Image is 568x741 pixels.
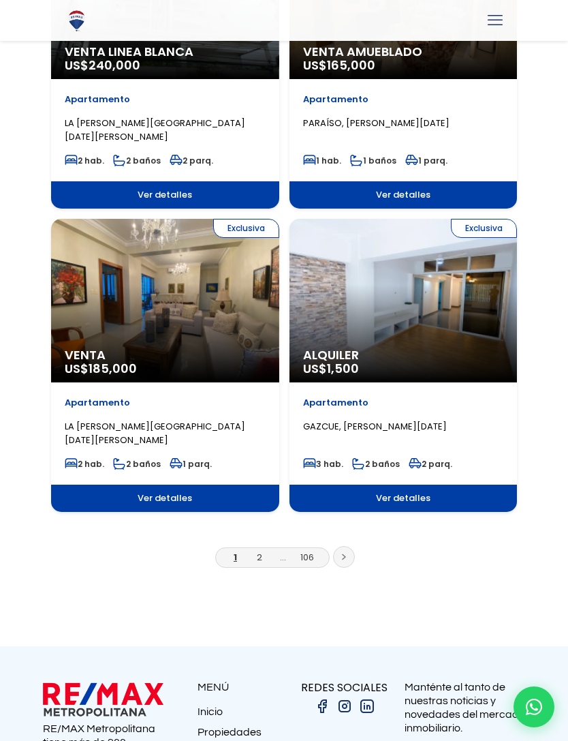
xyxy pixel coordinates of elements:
span: 2 parq. [409,458,452,470]
span: 1,500 [327,360,359,377]
span: 2 baños [113,155,161,166]
a: 1 [234,551,237,564]
p: Apartamento [65,93,266,106]
span: Alquiler [303,348,504,362]
p: Manténte al tanto de nuestras noticias y novedades del mercado inmobiliario. [405,680,525,735]
span: 1 parq. [405,155,447,166]
span: Venta [65,348,266,362]
span: Exclusiva [451,219,517,238]
span: Venta Amueblado [303,45,504,59]
span: 2 hab. [65,155,104,166]
img: instagram.png [336,698,353,714]
p: REDES SOCIALES [284,680,405,695]
span: 240,000 [89,57,140,74]
img: linkedin.png [359,698,375,714]
span: 2 baños [113,458,161,470]
p: MENÚ [198,680,284,695]
span: US$ [303,360,359,377]
span: 165,000 [327,57,375,74]
span: LA [PERSON_NAME][GEOGRAPHIC_DATA][DATE][PERSON_NAME] [65,117,245,143]
span: LA [PERSON_NAME][GEOGRAPHIC_DATA][DATE][PERSON_NAME] [65,420,245,447]
span: Exclusiva [213,219,279,238]
p: Apartamento [303,396,504,410]
p: Apartamento [303,93,504,106]
span: 1 baños [350,155,396,166]
p: Apartamento [65,396,266,410]
span: 2 hab. [65,458,104,470]
img: remax metropolitana logo [43,680,163,719]
a: ... [280,551,286,564]
a: Inicio [198,705,284,725]
a: 2 [257,551,262,564]
a: Exclusiva Venta US$185,000 Apartamento LA [PERSON_NAME][GEOGRAPHIC_DATA][DATE][PERSON_NAME] 2 hab... [51,219,279,512]
a: 106 [300,551,314,564]
span: 185,000 [89,360,137,377]
span: Ver detalles [51,181,279,209]
span: US$ [65,57,140,74]
span: 2 parq. [170,155,213,166]
span: PARAÍSO, [PERSON_NAME][DATE] [303,117,449,130]
span: 2 baños [352,458,400,470]
span: 3 hab. [303,458,343,470]
span: GAZCUE, [PERSON_NAME][DATE] [303,420,447,433]
span: 1 parq. [170,458,212,470]
img: Logo de REMAX [65,9,89,33]
a: mobile menu [484,9,507,32]
span: Venta Linea Blanca [65,45,266,59]
span: US$ [65,360,137,377]
span: Ver detalles [289,485,518,512]
span: Ver detalles [51,485,279,512]
span: US$ [303,57,375,74]
a: Exclusiva Alquiler US$1,500 Apartamento GAZCUE, [PERSON_NAME][DATE] 3 hab. 2 baños 2 parq. Ver de... [289,219,518,512]
span: Ver detalles [289,181,518,209]
img: facebook.png [314,698,330,714]
span: 1 hab. [303,155,341,166]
